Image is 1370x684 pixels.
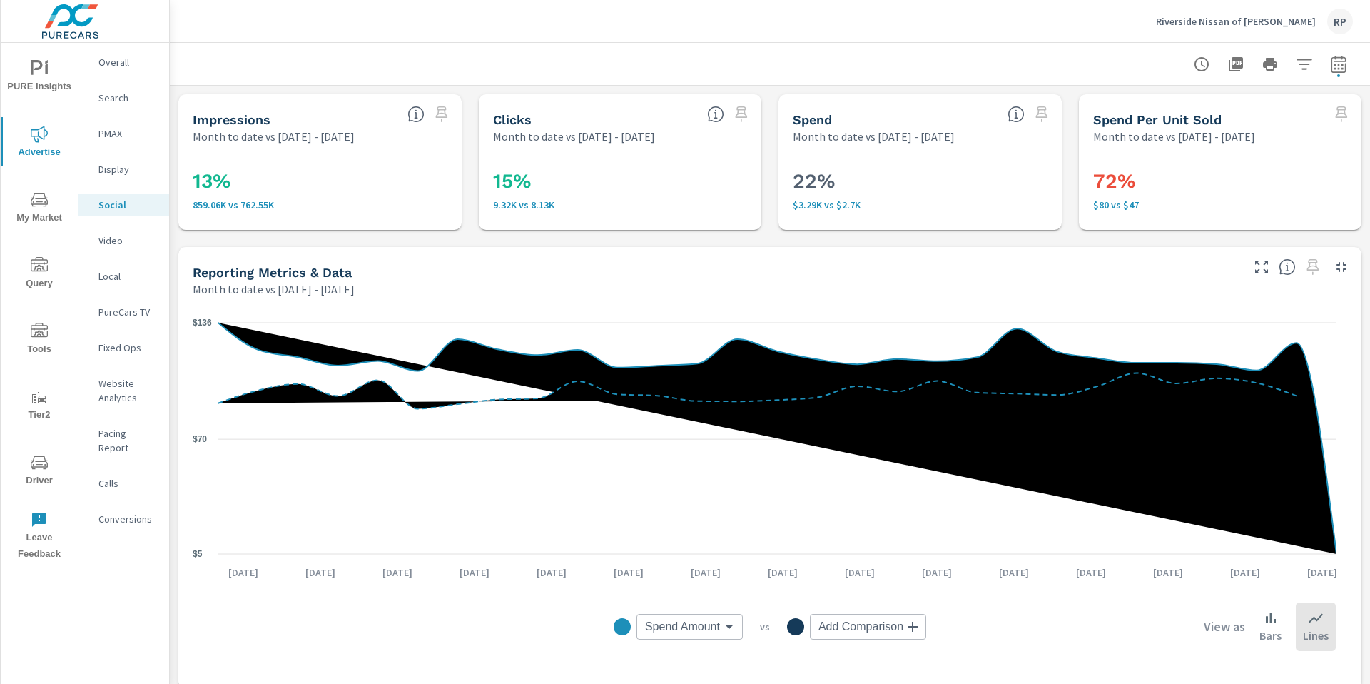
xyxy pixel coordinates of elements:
p: 9.32K vs 8.13K [493,199,748,211]
div: Add Comparison [810,614,926,640]
div: Video [78,230,169,251]
span: The number of times an ad was shown on your behalf. [407,106,425,123]
p: [DATE] [450,565,499,580]
p: [DATE] [1297,565,1347,580]
h3: 13% [193,169,447,193]
span: The amount of money spent on advertising during the period. [1008,106,1025,123]
button: Apply Filters [1290,50,1319,79]
p: $80 vs $47 [1093,199,1348,211]
p: [DATE] [295,565,345,580]
p: [DATE] [912,565,962,580]
p: vs [743,620,787,633]
p: [DATE] [758,565,808,580]
p: Riverside Nissan of [PERSON_NAME] [1156,15,1316,28]
p: [DATE] [218,565,268,580]
p: [DATE] [527,565,577,580]
div: Social [78,194,169,216]
div: PMAX [78,123,169,144]
p: PMAX [98,126,158,141]
div: Website Analytics [78,373,169,408]
p: [DATE] [681,565,731,580]
p: [DATE] [604,565,654,580]
h5: Clicks [493,112,532,127]
p: Month to date vs [DATE] - [DATE] [193,281,355,298]
div: Fixed Ops [78,337,169,358]
div: RP [1327,9,1353,34]
span: The number of times an ad was clicked by a consumer. [707,106,724,123]
button: "Export Report to PDF" [1222,50,1250,79]
p: [DATE] [1066,565,1116,580]
h5: Impressions [193,112,270,127]
p: Website Analytics [98,376,158,405]
div: Spend Amount [636,614,743,640]
span: Select a preset comparison range to save this widget [1301,256,1324,278]
text: $136 [193,318,212,328]
span: Advertise [5,126,73,161]
h3: 72% [1093,169,1348,193]
div: PureCars TV [78,301,169,323]
button: Make Fullscreen [1250,256,1273,278]
p: [DATE] [989,565,1039,580]
div: Calls [78,473,169,494]
p: Local [98,269,158,283]
p: Bars [1259,627,1282,644]
span: My Market [5,191,73,226]
h5: Spend Per Unit Sold [1093,112,1222,127]
p: [DATE] [1220,565,1270,580]
p: Video [98,233,158,248]
span: Select a preset comparison range to save this widget [1030,103,1053,126]
span: Driver [5,454,73,489]
p: Month to date vs [DATE] - [DATE] [493,128,655,145]
span: Tools [5,323,73,358]
p: Lines [1303,627,1329,644]
p: Conversions [98,512,158,526]
text: $5 [193,549,203,559]
p: Search [98,91,158,105]
p: Month to date vs [DATE] - [DATE] [193,128,355,145]
h3: 15% [493,169,748,193]
p: Overall [98,55,158,69]
p: PureCars TV [98,305,158,319]
div: Search [78,87,169,109]
div: Display [78,159,169,180]
text: $70 [193,434,207,444]
p: [DATE] [1143,565,1193,580]
span: Tier2 [5,388,73,423]
p: 859,061 vs 762,550 [193,199,447,211]
h3: 22% [793,169,1047,193]
span: Spend Amount [645,620,720,634]
p: $3,286 vs $2,704 [793,199,1047,211]
span: Leave Feedback [5,511,73,563]
span: Add Comparison [818,620,903,634]
div: Overall [78,51,169,73]
div: Pacing Report [78,423,169,458]
span: Query [5,257,73,292]
p: Social [98,198,158,212]
div: nav menu [1,43,78,568]
p: Calls [98,476,158,491]
h5: Reporting Metrics & Data [193,265,352,280]
h6: View as [1204,620,1245,634]
h5: Spend [793,112,832,127]
span: Select a preset comparison range to save this widget [730,103,753,126]
p: Pacing Report [98,426,158,455]
p: Month to date vs [DATE] - [DATE] [793,128,955,145]
p: Month to date vs [DATE] - [DATE] [1093,128,1255,145]
span: Select a preset comparison range to save this widget [1330,103,1353,126]
p: Display [98,162,158,176]
button: Print Report [1256,50,1284,79]
p: Fixed Ops [98,341,158,355]
span: Understand Social data over time and see how metrics compare to each other. [1279,258,1296,276]
button: Minimize Widget [1330,256,1353,278]
div: Conversions [78,508,169,530]
div: Local [78,266,169,287]
span: PURE Insights [5,60,73,95]
span: Select a preset comparison range to save this widget [430,103,453,126]
p: [DATE] [835,565,885,580]
p: [DATE] [372,565,422,580]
